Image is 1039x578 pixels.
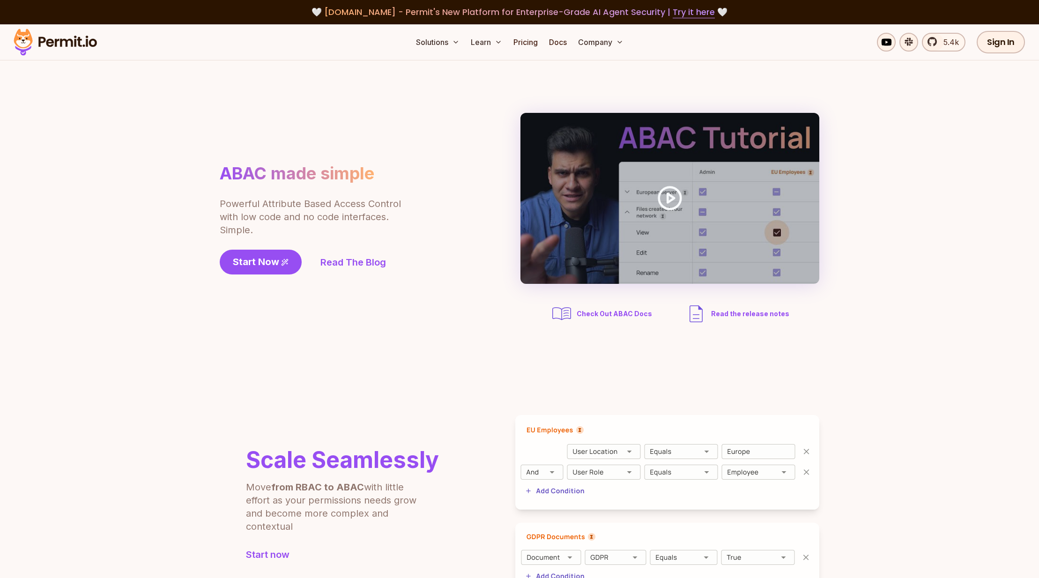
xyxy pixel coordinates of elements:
[246,481,429,533] p: Move with little effort as your permissions needs grow and become more complex and contextual
[938,37,959,48] span: 5.4k
[233,255,279,268] span: Start Now
[685,303,789,325] a: Read the release notes
[673,6,715,18] a: Try it here
[324,6,715,18] span: [DOMAIN_NAME] - Permit's New Platform for Enterprise-Grade AI Agent Security |
[246,449,439,471] h2: Scale Seamlessly
[577,309,652,319] span: Check Out ABAC Docs
[220,250,302,274] a: Start Now
[9,26,101,58] img: Permit logo
[271,482,364,493] b: from RBAC to ABAC
[22,6,1017,19] div: 🤍 🤍
[550,303,655,325] a: Check Out ABAC Docs
[711,309,789,319] span: Read the release notes
[685,303,707,325] img: description
[412,33,463,52] button: Solutions
[545,33,571,52] a: Docs
[574,33,627,52] button: Company
[220,163,374,184] h1: ABAC made simple
[922,33,965,52] a: 5.4k
[510,33,542,52] a: Pricing
[220,197,402,237] p: Powerful Attribute Based Access Control with low code and no code interfaces. Simple.
[977,31,1025,53] a: Sign In
[467,33,506,52] button: Learn
[246,548,439,561] a: Start now
[550,303,573,325] img: abac docs
[320,256,386,269] a: Read The Blog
